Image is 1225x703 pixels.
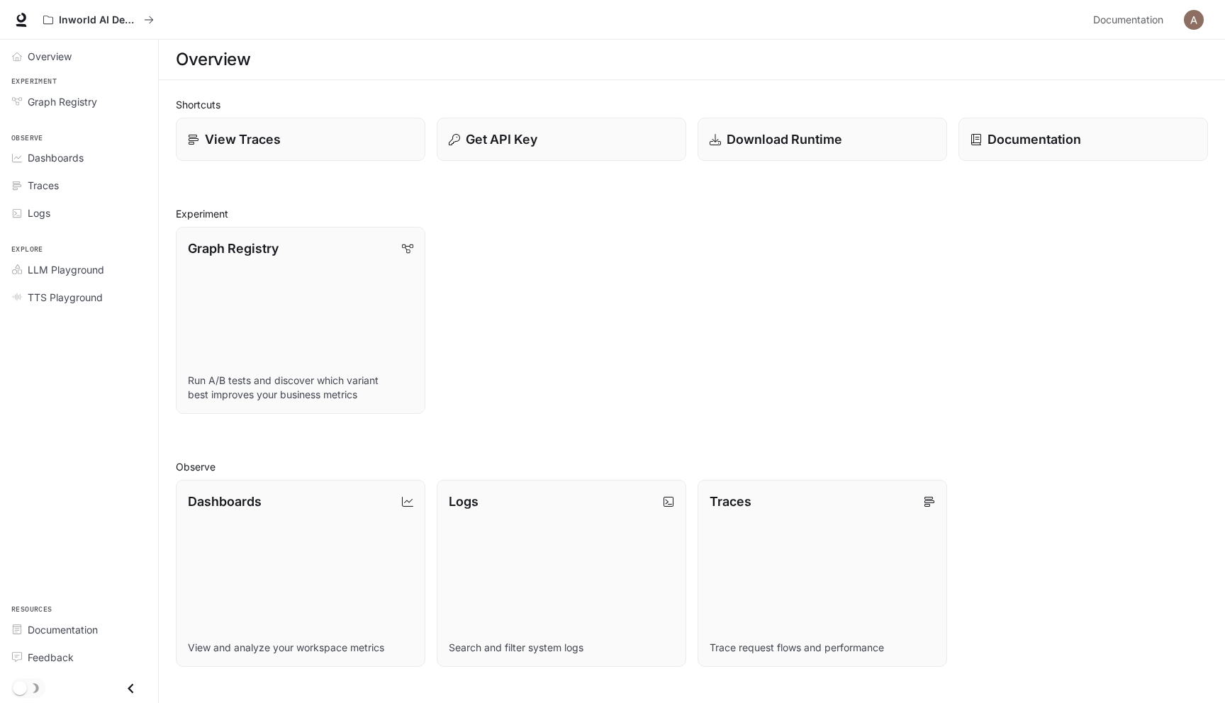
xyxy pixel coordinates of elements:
p: Download Runtime [727,130,842,149]
a: Traces [6,173,152,198]
a: LogsSearch and filter system logs [437,480,686,667]
p: Run A/B tests and discover which variant best improves your business metrics [188,373,413,402]
button: Get API Key [437,118,686,161]
span: Graph Registry [28,94,97,109]
span: Feedback [28,650,74,665]
button: Close drawer [115,674,147,703]
span: Dashboards [28,150,84,165]
a: Graph RegistryRun A/B tests and discover which variant best improves your business metrics [176,227,425,414]
p: Logs [449,492,479,511]
a: LLM Playground [6,257,152,282]
p: View Traces [205,130,281,149]
a: TracesTrace request flows and performance [698,480,947,667]
button: User avatar [1180,6,1208,34]
a: Documentation [6,617,152,642]
img: User avatar [1184,10,1204,30]
p: Dashboards [188,492,262,511]
p: Trace request flows and performance [710,641,935,655]
button: All workspaces [37,6,160,34]
span: TTS Playground [28,290,103,305]
p: View and analyze your workspace metrics [188,641,413,655]
h2: Shortcuts [176,97,1208,112]
a: Dashboards [6,145,152,170]
a: Download Runtime [698,118,947,161]
a: Overview [6,44,152,69]
a: View Traces [176,118,425,161]
span: Documentation [28,622,98,637]
span: LLM Playground [28,262,104,277]
a: TTS Playground [6,285,152,310]
a: Graph Registry [6,89,152,114]
span: Overview [28,49,72,64]
a: Documentation [1087,6,1174,34]
p: Traces [710,492,751,511]
span: Documentation [1093,11,1163,29]
h2: Experiment [176,206,1208,221]
p: Graph Registry [188,239,279,258]
span: Dark mode toggle [13,680,27,695]
span: Logs [28,206,50,220]
h2: Observe [176,459,1208,474]
span: Traces [28,178,59,193]
a: DashboardsView and analyze your workspace metrics [176,480,425,667]
p: Documentation [988,130,1081,149]
a: Documentation [958,118,1208,161]
p: Inworld AI Demos [59,14,138,26]
a: Feedback [6,645,152,670]
p: Get API Key [466,130,537,149]
a: Logs [6,201,152,225]
p: Search and filter system logs [449,641,674,655]
h1: Overview [176,45,250,74]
